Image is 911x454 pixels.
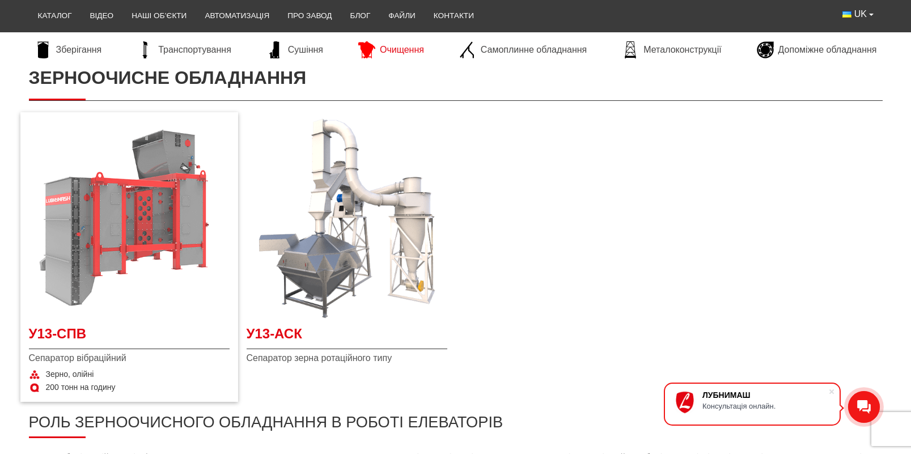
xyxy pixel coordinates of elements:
[261,41,329,58] a: Сушіння
[778,44,877,56] span: Допоміжне обладнання
[833,3,882,25] button: UK
[288,44,323,56] span: Сушіння
[46,369,94,380] span: Зерно, олійні
[380,44,424,56] span: Очищення
[29,352,230,364] span: Сепаратор вібраційний
[379,3,425,28] a: Файли
[454,41,592,58] a: Самоплинне обладнання
[29,324,230,350] a: У13-СПВ
[702,402,828,410] div: Консультація онлайн.
[29,41,108,58] a: Зберігання
[353,41,430,58] a: Очищення
[29,413,883,439] h2: Роль зерноочисного обладнання в роботі елеваторів
[278,3,341,28] a: Про завод
[196,3,278,28] a: Автоматизація
[702,391,828,400] div: ЛУБНИМАШ
[643,44,721,56] span: Металоконструкції
[131,41,237,58] a: Транспортування
[842,11,851,18] img: Українська
[341,3,379,28] a: Блог
[29,3,81,28] a: Каталог
[751,41,883,58] a: Допоміжне обладнання
[81,3,123,28] a: Відео
[616,41,727,58] a: Металоконструкції
[158,44,231,56] span: Транспортування
[46,382,116,393] span: 200 тонн на годину
[56,44,102,56] span: Зберігання
[247,352,447,364] span: Сепаратор зерна ротаційного типу
[247,324,447,350] a: У13-АСК
[481,44,587,56] span: Самоплинне обладнання
[29,56,883,100] h1: Зерноочисне обладнання
[425,3,483,28] a: Контакти
[854,8,867,20] span: UK
[122,3,196,28] a: Наші об’єкти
